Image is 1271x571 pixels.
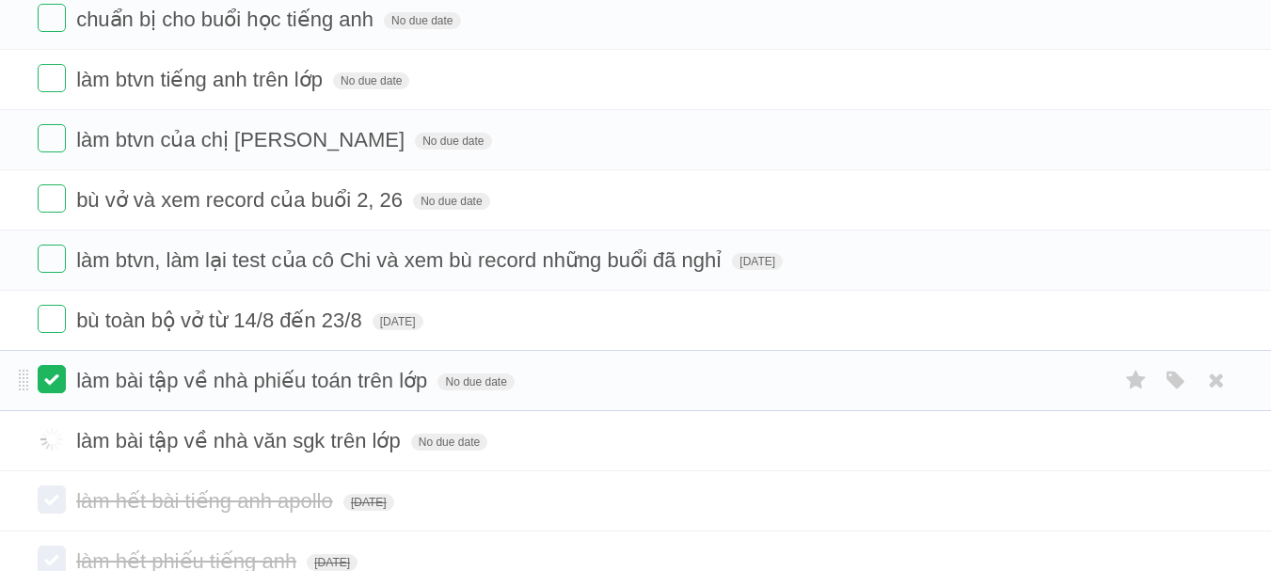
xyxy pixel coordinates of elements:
label: Done [38,425,66,453]
label: Done [38,245,66,273]
label: Done [38,124,66,152]
span: làm btvn, làm lại test của cô Chi và xem bù record những buổi đã nghỉ [76,248,726,272]
span: làm hết bài tiếng anh apollo [76,489,338,513]
span: làm bài tập về nhà văn sgk trên lớp [76,429,405,452]
label: Star task [1119,365,1154,396]
label: Done [38,485,66,514]
label: Done [38,184,66,213]
span: bù vở và xem record của buổi 2, 26 [76,188,407,212]
span: bù toàn bộ vở từ 14/8 đến 23/8 [76,309,367,332]
span: No due date [333,72,409,89]
span: No due date [415,133,491,150]
span: [DATE] [373,313,423,330]
span: làm btvn tiếng anh trên lớp [76,68,327,91]
span: No due date [413,193,489,210]
label: Done [38,4,66,32]
span: No due date [384,12,460,29]
span: [DATE] [307,554,357,571]
span: No due date [437,373,514,390]
label: Done [38,365,66,393]
label: Done [38,305,66,333]
label: Done [38,64,66,92]
span: [DATE] [732,253,783,270]
span: [DATE] [343,494,394,511]
span: làm btvn của chị [PERSON_NAME] [76,128,409,151]
span: chuẩn bị cho buổi học tiếng anh [76,8,378,31]
span: làm bài tập về nhà phiếu toán trên lớp [76,369,432,392]
span: No due date [411,434,487,451]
